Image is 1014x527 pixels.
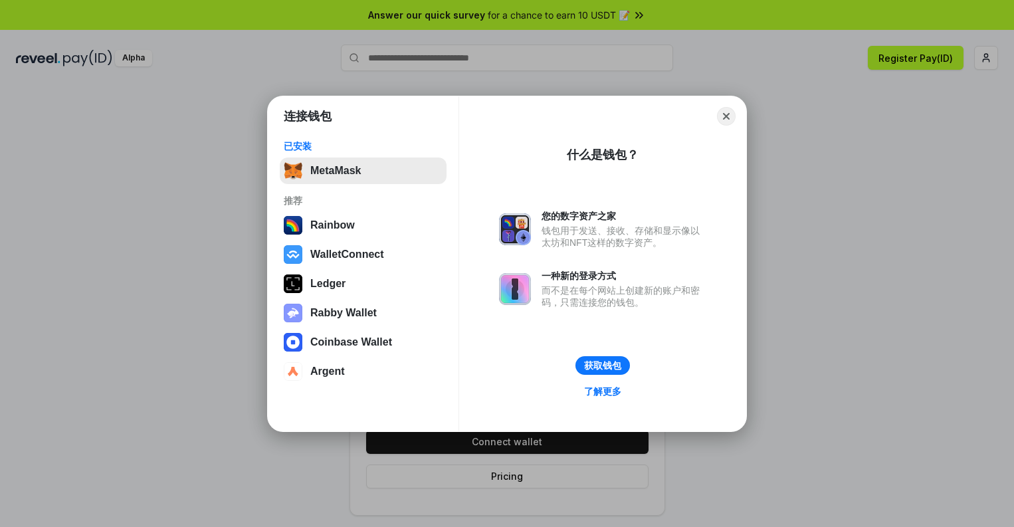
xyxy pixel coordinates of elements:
button: Ledger [280,270,447,297]
img: svg+xml,%3Csvg%20fill%3D%22none%22%20height%3D%2233%22%20viewBox%3D%220%200%2035%2033%22%20width%... [284,161,302,180]
div: Rabby Wallet [310,307,377,319]
button: Rabby Wallet [280,300,447,326]
img: svg+xml,%3Csvg%20width%3D%2228%22%20height%3D%2228%22%20viewBox%3D%220%200%2028%2028%22%20fill%3D... [284,245,302,264]
div: Coinbase Wallet [310,336,392,348]
button: Coinbase Wallet [280,329,447,356]
button: WalletConnect [280,241,447,268]
div: Ledger [310,278,346,290]
div: 一种新的登录方式 [542,270,706,282]
button: MetaMask [280,158,447,184]
button: Close [717,107,736,126]
img: svg+xml,%3Csvg%20xmlns%3D%22http%3A%2F%2Fwww.w3.org%2F2000%2Fsvg%22%20width%3D%2228%22%20height%3... [284,274,302,293]
div: 您的数字资产之家 [542,210,706,222]
img: svg+xml,%3Csvg%20width%3D%2228%22%20height%3D%2228%22%20viewBox%3D%220%200%2028%2028%22%20fill%3D... [284,333,302,352]
div: Rainbow [310,219,355,231]
div: Argent [310,366,345,377]
h1: 连接钱包 [284,108,332,124]
img: svg+xml,%3Csvg%20xmlns%3D%22http%3A%2F%2Fwww.w3.org%2F2000%2Fsvg%22%20fill%3D%22none%22%20viewBox... [284,304,302,322]
img: svg+xml,%3Csvg%20width%3D%22120%22%20height%3D%22120%22%20viewBox%3D%220%200%20120%20120%22%20fil... [284,216,302,235]
img: svg+xml,%3Csvg%20width%3D%2228%22%20height%3D%2228%22%20viewBox%3D%220%200%2028%2028%22%20fill%3D... [284,362,302,381]
a: 了解更多 [576,383,629,400]
button: Rainbow [280,212,447,239]
div: 已安装 [284,140,443,152]
button: 获取钱包 [575,356,630,375]
div: 推荐 [284,195,443,207]
button: Argent [280,358,447,385]
div: 什么是钱包？ [567,147,639,163]
div: 了解更多 [584,385,621,397]
div: 钱包用于发送、接收、存储和显示像以太坊和NFT这样的数字资产。 [542,225,706,249]
div: WalletConnect [310,249,384,261]
div: MetaMask [310,165,361,177]
div: 获取钱包 [584,360,621,371]
img: svg+xml,%3Csvg%20xmlns%3D%22http%3A%2F%2Fwww.w3.org%2F2000%2Fsvg%22%20fill%3D%22none%22%20viewBox... [499,273,531,305]
div: 而不是在每个网站上创建新的账户和密码，只需连接您的钱包。 [542,284,706,308]
img: svg+xml,%3Csvg%20xmlns%3D%22http%3A%2F%2Fwww.w3.org%2F2000%2Fsvg%22%20fill%3D%22none%22%20viewBox... [499,213,531,245]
